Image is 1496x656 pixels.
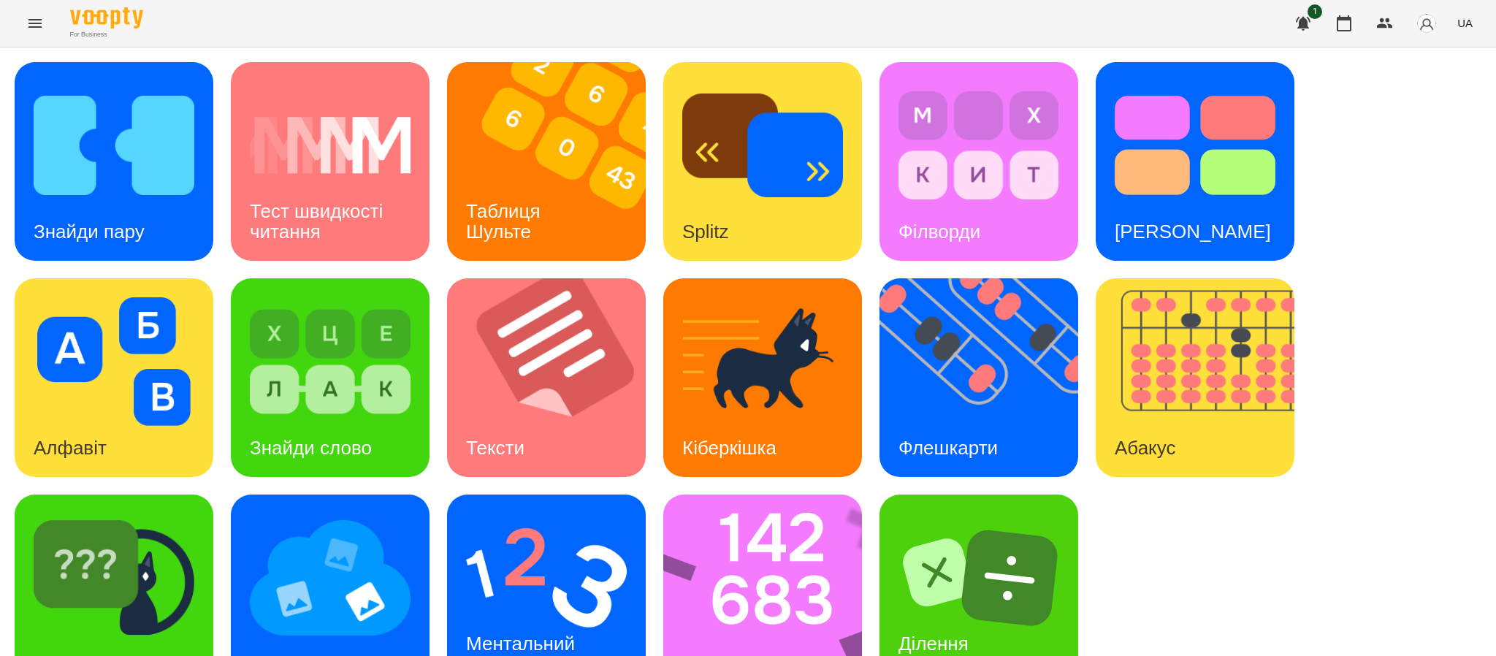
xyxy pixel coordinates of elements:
[70,7,143,28] img: Voopty Logo
[682,297,843,426] img: Кіберкішка
[1115,81,1275,210] img: Тест Струпа
[15,278,213,477] a: АлфавітАлфавіт
[682,437,776,459] h3: Кіберкішка
[250,514,411,642] img: Мнемотехніка
[879,278,1078,477] a: ФлешкартиФлешкарти
[18,6,53,41] button: Menu
[466,514,627,642] img: Ментальний рахунок
[898,514,1059,642] img: Ділення множення
[250,81,411,210] img: Тест швидкості читання
[447,278,664,477] img: Тексти
[1451,9,1478,37] button: UA
[34,437,107,459] h3: Алфавіт
[231,62,430,261] a: Тест швидкості читанняТест швидкості читання
[1308,4,1322,19] span: 1
[447,62,646,261] a: Таблиця ШультеТаблиця Шульте
[34,81,194,210] img: Знайди пару
[663,278,862,477] a: КіберкішкаКіберкішка
[879,278,1096,477] img: Флешкарти
[1096,278,1313,477] img: Абакус
[1096,278,1294,477] a: АбакусАбакус
[663,62,862,261] a: SplitzSplitz
[1457,15,1473,31] span: UA
[898,81,1059,210] img: Філворди
[250,297,411,426] img: Знайди слово
[1115,437,1175,459] h3: Абакус
[466,437,524,459] h3: Тексти
[34,221,145,243] h3: Знайди пару
[231,278,430,477] a: Знайди словоЗнайди слово
[466,200,546,242] h3: Таблиця Шульте
[682,221,729,243] h3: Splitz
[447,278,646,477] a: ТекстиТексти
[70,30,143,39] span: For Business
[898,221,980,243] h3: Філворди
[15,62,213,261] a: Знайди паруЗнайди пару
[250,437,372,459] h3: Знайди слово
[898,437,998,459] h3: Флешкарти
[34,514,194,642] img: Знайди Кіберкішку
[682,81,843,210] img: Splitz
[447,62,664,261] img: Таблиця Шульте
[879,62,1078,261] a: ФілвордиФілворди
[1416,13,1437,34] img: avatar_s.png
[1115,221,1271,243] h3: [PERSON_NAME]
[34,297,194,426] img: Алфавіт
[250,200,388,242] h3: Тест швидкості читання
[1096,62,1294,261] a: Тест Струпа[PERSON_NAME]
